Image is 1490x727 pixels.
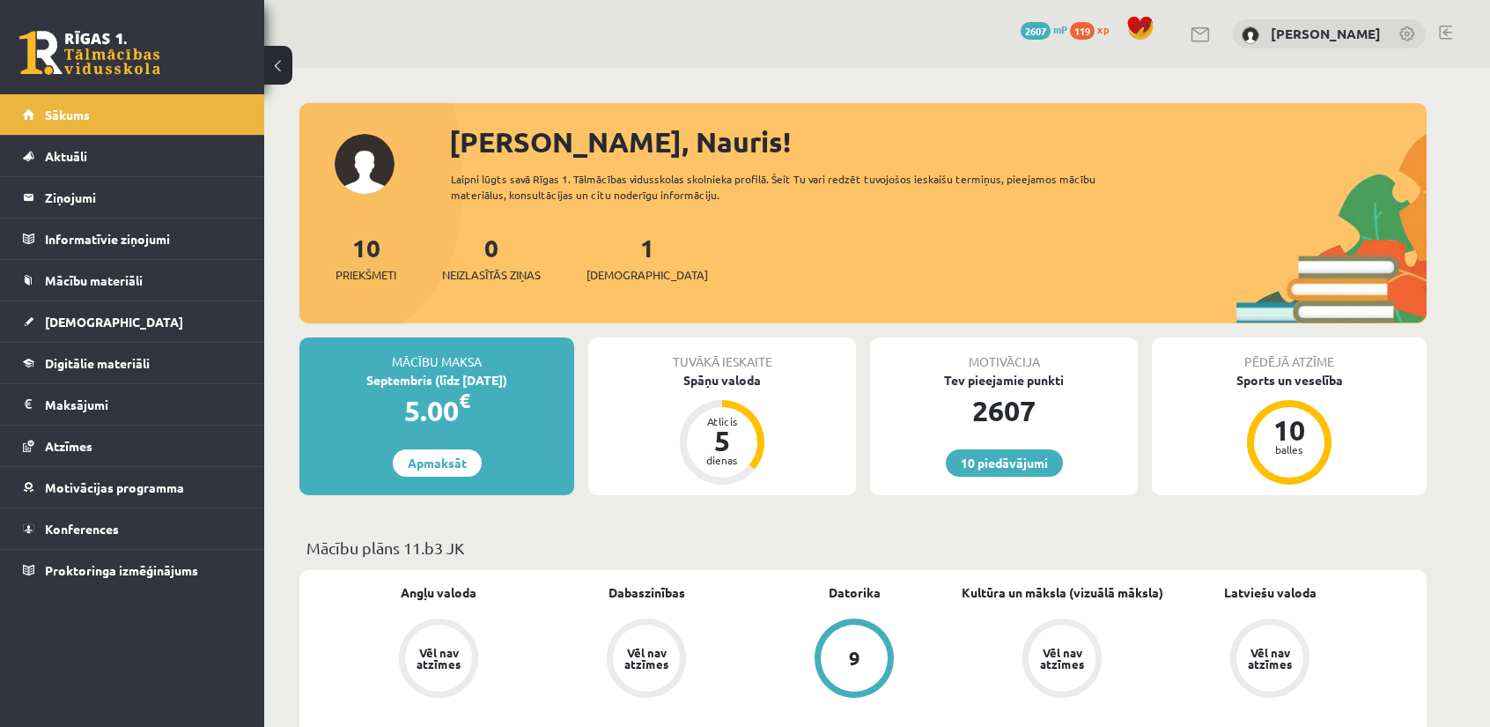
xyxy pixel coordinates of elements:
[45,438,92,454] span: Atzīmes
[586,266,708,284] span: [DEMOGRAPHIC_DATA]
[849,649,860,668] div: 9
[45,562,198,578] span: Proktoringa izmēģinājums
[622,647,671,670] div: Vēl nav atzīmes
[588,371,856,389] div: Spāņu valoda
[588,371,856,487] a: Spāņu valoda Atlicis 5 dienas
[45,355,150,371] span: Digitālie materiāli
[23,177,242,218] a: Ziņojumi
[1271,25,1381,42] a: [PERSON_NAME]
[299,338,574,371] div: Mācību maksa
[45,384,242,425] legend: Maksājumi
[1097,22,1109,36] span: xp
[19,31,160,75] a: Rīgas 1. Tālmācības vidusskola
[23,343,242,383] a: Digitālie materiāli
[1152,371,1427,389] div: Sports un veselība
[442,266,541,284] span: Neizlasītās ziņas
[45,314,183,330] span: [DEMOGRAPHIC_DATA]
[609,583,685,602] a: Dabaszinības
[451,171,1127,203] div: Laipni lūgts savā Rīgas 1. Tālmācības vidusskolas skolnieka profilā. Šeit Tu vari redzēt tuvojošo...
[1021,22,1067,36] a: 2607 mP
[449,121,1427,163] div: [PERSON_NAME], Nauris!
[23,426,242,466] a: Atzīmes
[588,338,856,371] div: Tuvākā ieskaite
[1152,338,1427,371] div: Pēdējā atzīme
[23,260,242,300] a: Mācību materiāli
[23,301,242,342] a: [DEMOGRAPHIC_DATA]
[696,416,749,427] div: Atlicis
[542,619,750,701] a: Vēl nav atzīmes
[750,619,958,701] a: 9
[336,266,396,284] span: Priekšmeti
[45,272,143,288] span: Mācību materiāli
[870,338,1138,371] div: Motivācija
[23,136,242,176] a: Aktuāli
[962,583,1163,602] a: Kultūra un māksla (vizuālā māksla)
[1053,22,1067,36] span: mP
[23,384,242,425] a: Maksājumi
[414,647,463,670] div: Vēl nav atzīmes
[45,177,242,218] legend: Ziņojumi
[946,449,1063,477] a: 10 piedāvājumi
[696,427,749,455] div: 5
[335,619,542,701] a: Vēl nav atzīmes
[1224,583,1317,602] a: Latviešu valoda
[45,479,184,495] span: Motivācijas programma
[299,389,574,432] div: 5.00
[1245,647,1295,670] div: Vēl nav atzīmes
[1242,26,1259,44] img: Nauris Vakermanis
[1263,444,1316,455] div: balles
[696,455,749,465] div: dienas
[45,219,242,259] legend: Informatīvie ziņojumi
[958,619,1166,701] a: Vēl nav atzīmes
[1037,647,1087,670] div: Vēl nav atzīmes
[1070,22,1117,36] a: 119 xp
[870,389,1138,432] div: 2607
[1166,619,1374,701] a: Vēl nav atzīmes
[829,583,881,602] a: Datorika
[299,371,574,389] div: Septembris (līdz [DATE])
[23,467,242,508] a: Motivācijas programma
[45,148,87,164] span: Aktuāli
[586,232,708,284] a: 1[DEMOGRAPHIC_DATA]
[401,583,476,602] a: Angļu valoda
[1021,22,1051,40] span: 2607
[45,107,90,122] span: Sākums
[23,508,242,549] a: Konferences
[336,232,396,284] a: 10Priekšmeti
[45,521,119,537] span: Konferences
[23,94,242,135] a: Sākums
[306,536,1420,560] p: Mācību plāns 11.b3 JK
[1152,371,1427,487] a: Sports un veselība 10 balles
[393,449,482,477] a: Apmaksāt
[1070,22,1095,40] span: 119
[23,550,242,590] a: Proktoringa izmēģinājums
[442,232,541,284] a: 0Neizlasītās ziņas
[23,219,242,259] a: Informatīvie ziņojumi
[1263,416,1316,444] div: 10
[870,371,1138,389] div: Tev pieejamie punkti
[459,388,470,413] span: €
